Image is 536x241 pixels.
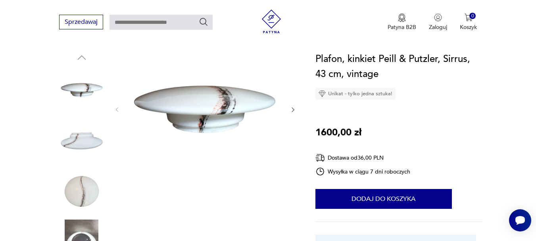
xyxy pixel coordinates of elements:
p: Koszyk [460,23,477,31]
div: 0 [469,13,476,19]
button: Zaloguj [429,13,447,31]
p: 1600,00 zł [315,125,361,140]
img: Ikona diamentu [319,90,326,97]
button: Szukaj [199,17,208,27]
p: Patyna B2B [388,23,416,31]
img: Zdjęcie produktu Plafon, kinkiet Peill & Putzler, Sirrus, 43 cm, vintage [59,118,104,164]
button: Dodaj do koszyka [315,189,452,209]
img: Zdjęcie produktu Plafon, kinkiet Peill & Putzler, Sirrus, 43 cm, vintage [59,169,104,214]
div: Dostawa od 36,00 PLN [315,153,411,163]
img: Ikona dostawy [315,153,325,163]
iframe: Smartsupp widget button [509,209,531,231]
img: Zdjęcie produktu Plafon, kinkiet Peill & Putzler, Sirrus, 43 cm, vintage [59,67,104,113]
button: Patyna B2B [388,13,416,31]
img: Ikonka użytkownika [434,13,442,21]
h1: Plafon, kinkiet Peill & Putzler, Sirrus, 43 cm, vintage [315,52,483,82]
a: Sprzedawaj [59,20,103,25]
img: Patyna - sklep z meblami i dekoracjami vintage [259,10,283,33]
img: Zdjęcie produktu Plafon, kinkiet Peill & Putzler, Sirrus, 43 cm, vintage [128,52,281,167]
button: Sprzedawaj [59,15,103,29]
img: Ikona medalu [398,13,406,22]
button: 0Koszyk [460,13,477,31]
div: Wysyłka w ciągu 7 dni roboczych [315,167,411,176]
p: Zaloguj [429,23,447,31]
a: Ikona medaluPatyna B2B [388,13,416,31]
div: Unikat - tylko jedna sztuka! [315,88,396,100]
img: Ikona koszyka [465,13,473,21]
